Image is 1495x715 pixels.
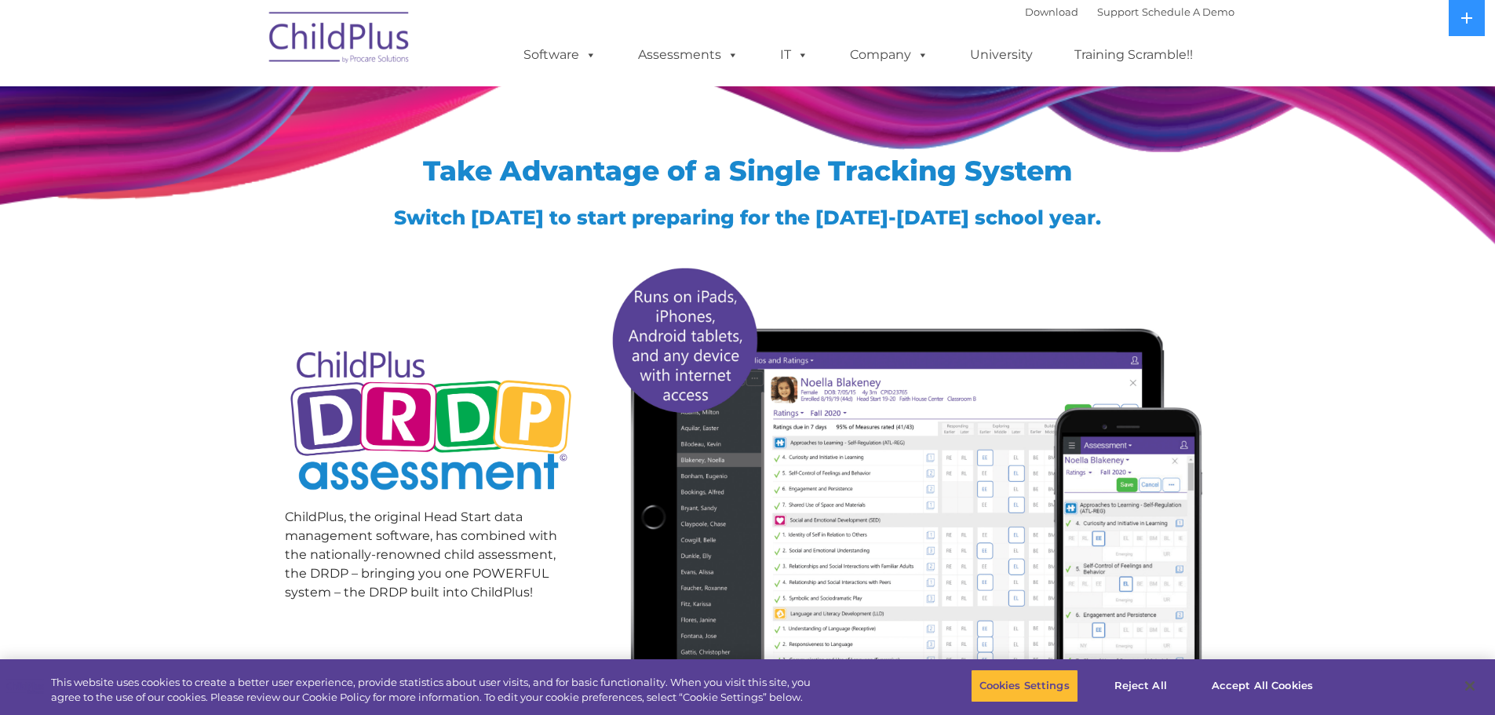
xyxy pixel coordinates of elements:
[622,39,754,71] a: Assessments
[51,675,822,706] div: This website uses cookies to create a better user experience, provide statistics about user visit...
[1025,5,1234,18] font: |
[1025,5,1078,18] a: Download
[261,1,418,79] img: ChildPlus by Procare Solutions
[1097,5,1139,18] a: Support
[1142,5,1234,18] a: Schedule A Demo
[954,39,1048,71] a: University
[508,39,612,71] a: Software
[1453,669,1487,703] button: Close
[1092,669,1190,702] button: Reject All
[285,509,557,600] span: ChildPlus, the original Head Start data management software, has combined with the nationally-ren...
[834,39,944,71] a: Company
[423,154,1073,188] span: Take Advantage of a Single Tracking System
[1203,669,1322,702] button: Accept All Cookies
[764,39,824,71] a: IT
[971,669,1078,702] button: Cookies Settings
[1059,39,1209,71] a: Training Scramble!!
[394,206,1101,229] span: Switch [DATE] to start preparing for the [DATE]-[DATE] school year.
[285,334,578,512] img: Copyright - DRDP Logo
